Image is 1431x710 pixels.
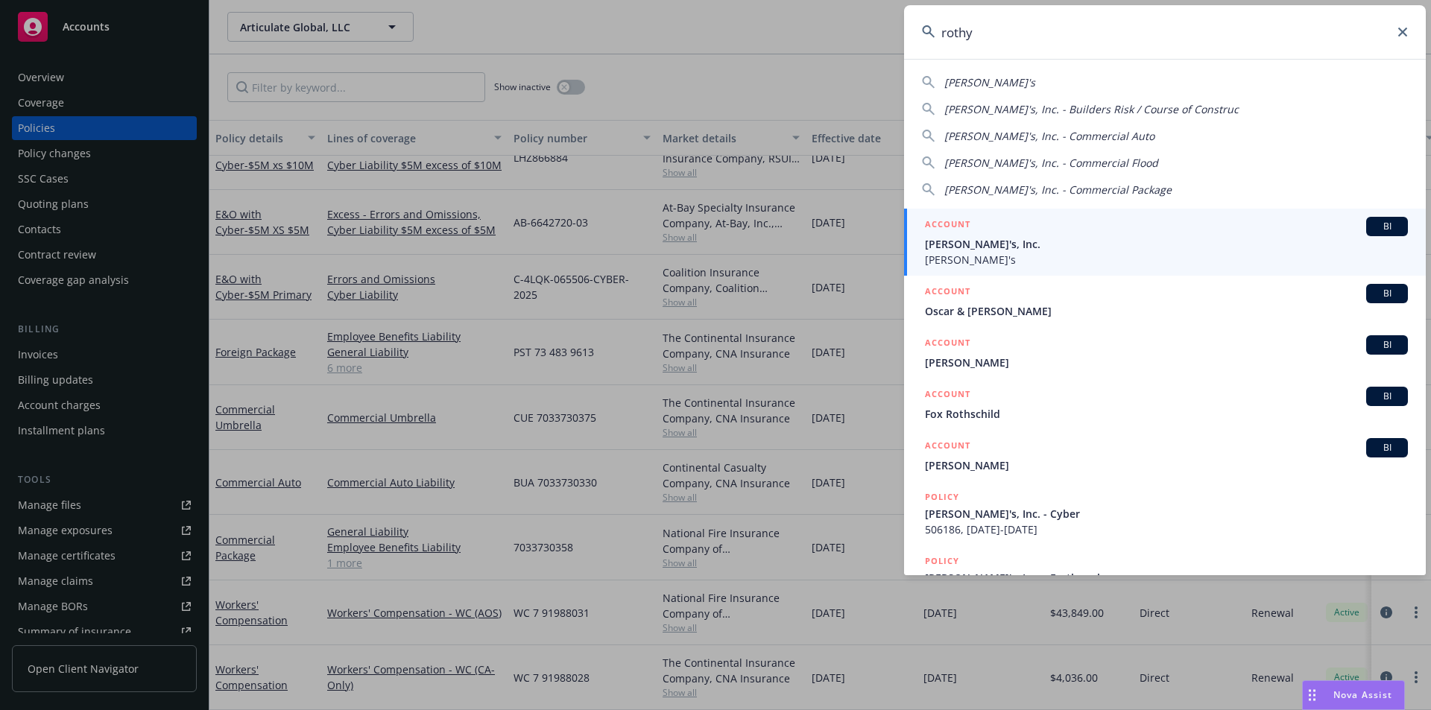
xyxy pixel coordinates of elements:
span: [PERSON_NAME]'s, Inc. - Earthquake [925,570,1408,586]
span: BI [1372,390,1402,403]
span: BI [1372,441,1402,454]
h5: ACCOUNT [925,217,970,235]
a: ACCOUNTBI[PERSON_NAME] [904,327,1426,378]
h5: ACCOUNT [925,284,970,302]
span: BI [1372,220,1402,233]
a: ACCOUNTBIFox Rothschild [904,378,1426,430]
h5: ACCOUNT [925,438,970,456]
span: 506186, [DATE]-[DATE] [925,522,1408,537]
span: [PERSON_NAME] [925,355,1408,370]
a: ACCOUNTBI[PERSON_NAME]'s, Inc.[PERSON_NAME]'s [904,209,1426,276]
span: [PERSON_NAME]'s, Inc. - Builders Risk / Course of Construc [944,102,1239,116]
h5: ACCOUNT [925,335,970,353]
input: Search... [904,5,1426,59]
a: ACCOUNTBIOscar & [PERSON_NAME] [904,276,1426,327]
h5: ACCOUNT [925,387,970,405]
span: [PERSON_NAME]'s [944,75,1035,89]
div: Drag to move [1303,681,1321,709]
button: Nova Assist [1302,680,1405,710]
span: [PERSON_NAME]'s, Inc. - Commercial Package [944,183,1172,197]
a: ACCOUNTBI[PERSON_NAME] [904,430,1426,481]
h5: POLICY [925,554,959,568]
span: [PERSON_NAME]'s, Inc. - Cyber [925,506,1408,522]
span: [PERSON_NAME]'s, Inc. [925,236,1408,252]
span: [PERSON_NAME]'s, Inc. - Commercial Auto [944,129,1154,143]
span: Nova Assist [1333,688,1392,701]
span: [PERSON_NAME] [925,457,1408,473]
span: BI [1372,287,1402,300]
span: Fox Rothschild [925,406,1408,422]
span: BI [1372,338,1402,352]
span: [PERSON_NAME]'s [925,252,1408,267]
h5: POLICY [925,489,959,504]
a: POLICY[PERSON_NAME]'s, Inc. - Earthquake [904,545,1426,609]
span: [PERSON_NAME]'s, Inc. - Commercial Flood [944,156,1158,170]
a: POLICY[PERSON_NAME]'s, Inc. - Cyber506186, [DATE]-[DATE] [904,481,1426,545]
span: Oscar & [PERSON_NAME] [925,303,1408,319]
